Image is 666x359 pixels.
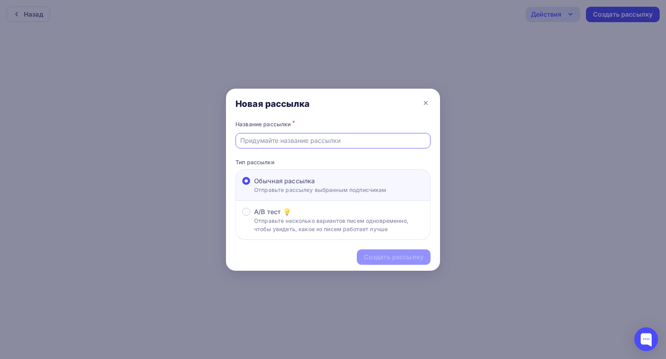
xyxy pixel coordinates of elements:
[235,158,431,166] p: Тип рассылки
[235,119,431,130] div: Название рассылки
[254,217,424,233] p: Отправьте несколько вариантов писем одновременно, чтобы увидеть, какое из писем работает лучше
[254,207,281,217] span: A/B тест
[254,176,315,186] span: Обычная рассылка
[235,98,310,109] div: Новая рассылка
[240,136,426,145] input: Придумайте название рассылки
[254,186,387,194] p: Отправьте рассылку выбранным подписчикам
